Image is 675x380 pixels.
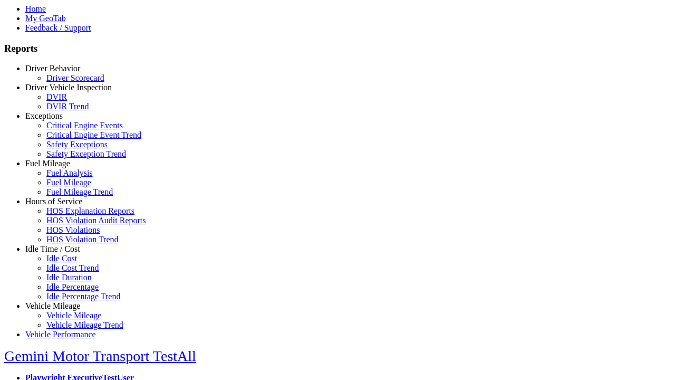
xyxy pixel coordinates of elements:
a: Home [25,4,46,13]
a: Idle Time / Cost [25,244,80,253]
a: Idle Percentage [46,282,99,291]
a: My GeoTab [25,14,66,23]
a: Critical Engine Events [46,121,123,130]
a: Exceptions [25,111,63,120]
a: HOS Violations [46,225,100,234]
a: Vehicle Mileage Trend [46,320,123,329]
a: Hours of Service [25,197,82,206]
a: Idle Percentage Trend [46,292,120,301]
a: Idle Duration [46,273,92,282]
a: Driver Vehicle Inspection [25,83,112,92]
a: Fuel Analysis [46,168,93,177]
a: Vehicle Performance [25,330,96,339]
a: DVIR Trend [46,102,89,111]
a: HOS Violation Audit Reports [46,216,146,225]
a: Vehicle Mileage [46,311,101,320]
a: Fuel Mileage Trend [46,187,113,196]
a: Safety Exception Trend [46,149,126,158]
a: Fuel Mileage [25,159,70,168]
h3: Reports [4,43,671,54]
a: Idle Cost [46,254,77,263]
a: Gemini Motor Transport TestAll [4,348,196,364]
a: HOS Violation Trend [46,235,119,244]
a: Fuel Mileage [46,178,91,187]
a: Safety Exceptions [46,140,108,149]
a: Feedback / Support [25,23,91,32]
a: DVIR [46,92,67,101]
a: Driver Scorecard [46,73,104,82]
a: HOS Explanation Reports [46,206,134,215]
a: Vehicle Mileage [25,301,80,310]
a: Driver Behavior [25,64,80,73]
a: Critical Engine Event Trend [46,130,141,139]
a: Idle Cost Trend [46,263,99,272]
